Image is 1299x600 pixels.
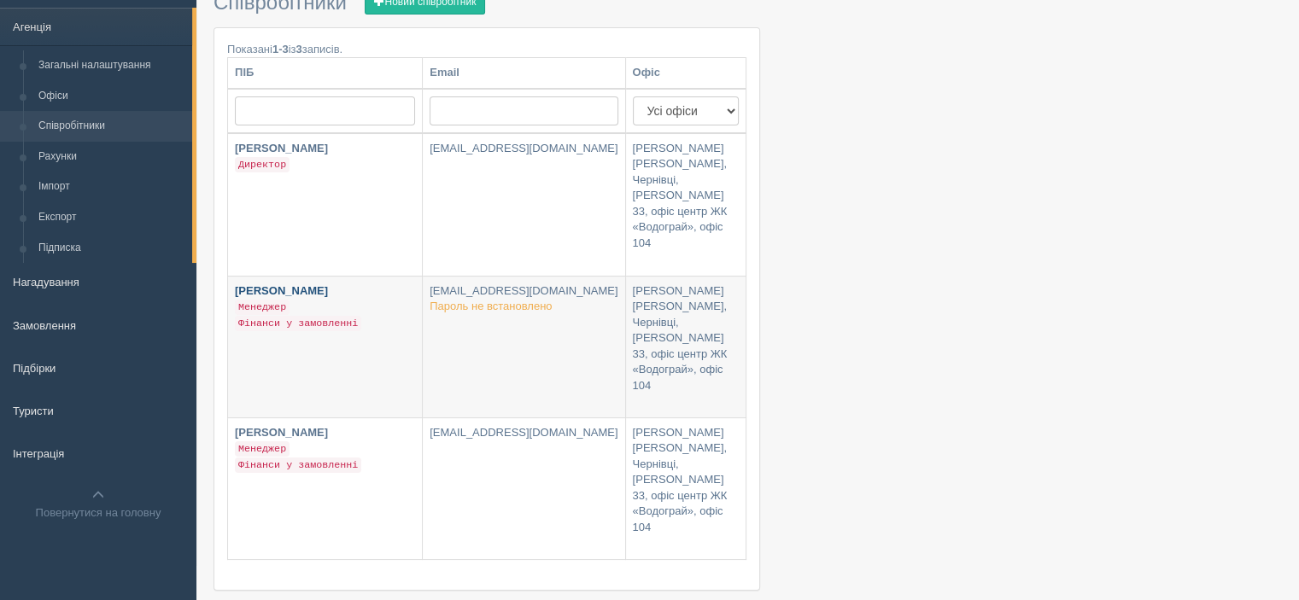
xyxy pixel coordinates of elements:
a: [EMAIL_ADDRESS][DOMAIN_NAME] [423,134,624,276]
a: [EMAIL_ADDRESS][DOMAIN_NAME] [423,418,624,559]
code: Фінанси у замовленні [235,316,361,331]
a: Експорт [31,202,192,233]
a: [PERSON_NAME] Менеджер Фінанси у замовленні [228,418,422,559]
code: Менеджер [235,441,290,457]
th: Офіс [625,58,746,89]
a: [PERSON_NAME] [PERSON_NAME], Чернівці, [PERSON_NAME] 33, офіс центр ЖК «Водограй», офіс 104 [626,418,746,559]
code: Директор [235,157,290,172]
a: Підписка [31,233,192,264]
b: [PERSON_NAME] [235,284,328,297]
div: Показані із записів. [227,41,746,57]
a: Рахунки [31,142,192,172]
a: [PERSON_NAME] Менеджер Фінанси у замовленні [228,277,422,417]
a: [PERSON_NAME] [PERSON_NAME], Чернівці, [PERSON_NAME] 33, офіс центр ЖК «Водограй», офіс 104 [626,134,746,276]
span: Пароль не встановлено [430,300,552,312]
a: Імпорт [31,172,192,202]
a: Співробітники [31,111,192,142]
a: [EMAIL_ADDRESS][DOMAIN_NAME] Пароль не встановлено [423,277,624,417]
code: Менеджер [235,300,290,315]
a: Загальні налаштування [31,50,192,81]
a: Офіси [31,81,192,112]
code: Фінанси у замовленні [235,457,361,473]
b: 3 [296,43,302,55]
b: [PERSON_NAME] [235,426,328,439]
b: [PERSON_NAME] [235,142,328,154]
b: 1-3 [272,43,289,55]
a: [PERSON_NAME] Директор [228,134,422,276]
th: Email [423,58,625,89]
a: [PERSON_NAME] [PERSON_NAME], Чернівці, [PERSON_NAME] 33, офіс центр ЖК «Водограй», офіс 104 [626,277,746,417]
th: ПІБ [228,58,423,89]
